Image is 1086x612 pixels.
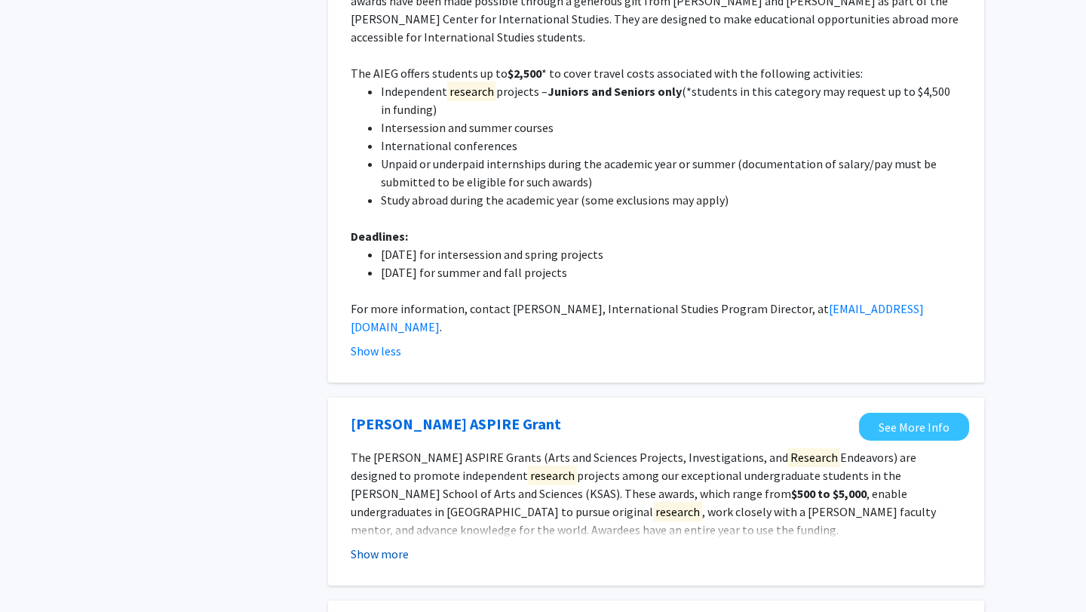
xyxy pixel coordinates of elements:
[381,118,962,137] li: Intersession and summer courses
[859,413,969,441] a: Opens in a new tab
[351,413,561,435] a: Opens in a new tab
[508,66,541,81] strong: $2,500
[351,448,962,539] p: The [PERSON_NAME] ASPIRE Grants (Arts and Sciences Projects, Investigations, and Endeavors) are d...
[548,84,682,99] strong: Juniors and Seniors only
[788,447,840,467] mark: Research
[351,545,409,563] button: Show more
[351,301,829,316] span: For more information, contact [PERSON_NAME], International Studies Program Director, at
[381,263,962,281] li: [DATE] for summer and fall projects
[653,502,702,521] mark: research
[351,229,408,244] strong: Deadlines:
[351,342,401,360] button: Show less
[791,486,867,501] strong: $500 to $5,000
[528,466,577,485] mark: research
[11,544,64,601] iframe: Chat
[381,191,962,209] li: Study abroad during the academic year (some exclusions may apply)
[447,81,496,101] mark: research
[381,82,962,118] li: Independent projects – (*students in this category may request up to $4,500 in funding)
[381,155,962,191] li: Unpaid or underpaid internships during the academic year or summer (documentation of salary/pay m...
[351,64,962,82] p: The AIEG offers students up to * to cover travel costs associated with the following activities:
[440,319,442,334] span: .
[381,137,962,155] li: International conferences
[381,245,962,263] li: [DATE] for intersession and spring projects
